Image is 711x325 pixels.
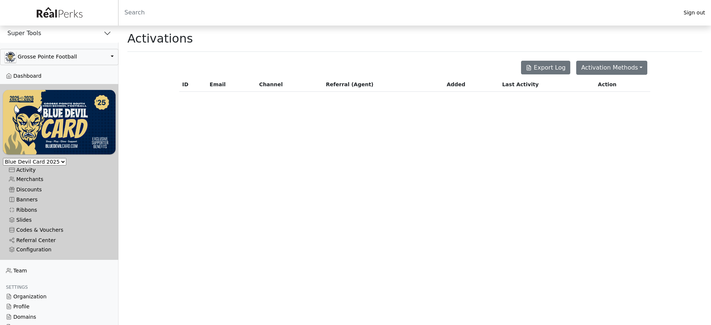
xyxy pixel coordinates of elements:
[534,64,565,71] span: Export Log
[323,78,444,92] th: Referral (Agent)
[521,61,570,74] button: Export Log
[5,51,16,63] img: GAa1zriJJmkmu1qRtUwg8x1nQwzlKm3DoqW9UgYl.jpg
[118,4,678,21] input: Search
[444,78,499,92] th: Added
[3,225,116,235] a: Codes & Vouchers
[3,205,116,215] a: Ribbons
[33,4,86,21] img: real_perks_logo-01.svg
[256,78,323,92] th: Channel
[3,174,116,184] a: Merchants
[3,215,116,225] a: Slides
[3,90,116,154] img: WvZzOez5OCqmO91hHZfJL7W2tJ07LbGMjwPPNJwI.png
[576,61,647,75] button: Activation Methods
[678,8,711,18] a: Sign out
[3,195,116,205] a: Banners
[179,78,207,92] th: ID
[3,235,116,245] a: Referral Center
[499,78,595,92] th: Last Activity
[207,78,256,92] th: Email
[127,31,193,46] h1: Activations
[6,285,28,290] span: Settings
[9,167,110,173] div: Activity
[9,247,110,253] div: Configuration
[595,78,650,92] th: Action
[3,185,116,195] a: Discounts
